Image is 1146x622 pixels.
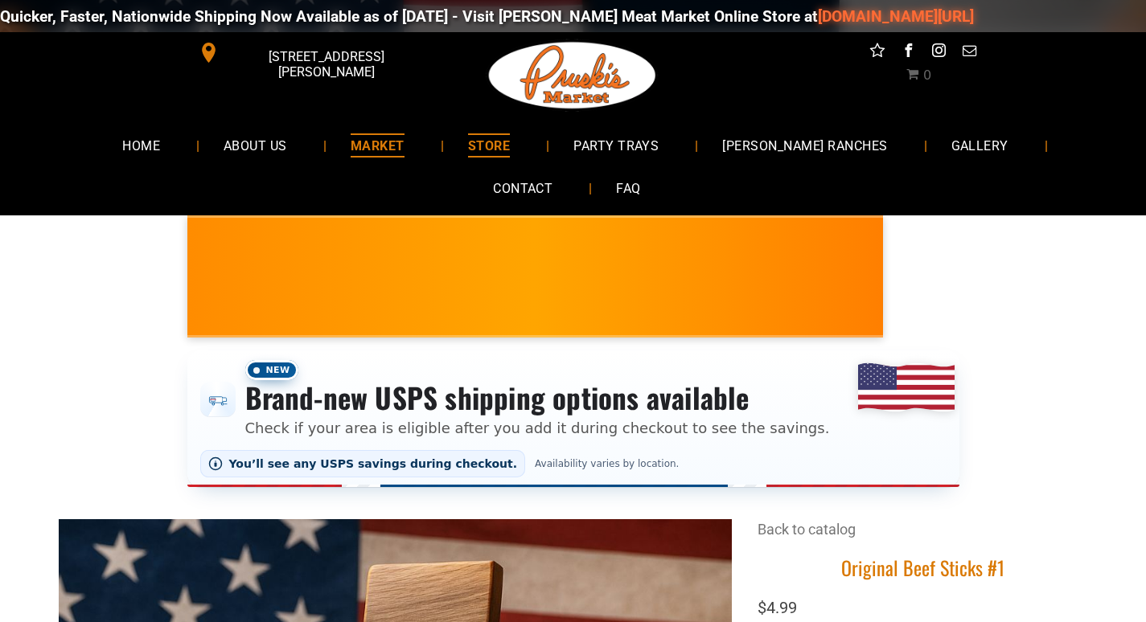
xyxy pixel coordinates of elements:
[758,521,856,538] a: Back to catalog
[927,124,1033,166] a: GALLERY
[758,555,1088,580] h1: Original Beef Sticks #1
[867,40,888,65] a: Social network
[229,457,518,470] span: You’ll see any USPS savings during checkout.
[98,124,184,166] a: HOME
[928,40,949,65] a: instagram
[532,458,682,469] span: Availability varies by location.
[549,124,683,166] a: PARTY TRAYS
[486,32,659,119] img: Pruski-s+Market+HQ+Logo2-1920w.png
[444,124,534,166] a: STORE
[923,68,931,83] span: 0
[758,519,1088,555] div: Breadcrumbs
[351,133,405,157] span: MARKET
[469,167,577,210] a: CONTACT
[245,380,830,415] h3: Brand-new USPS shipping options available
[222,41,429,88] span: [STREET_ADDRESS][PERSON_NAME]
[817,7,973,26] a: [DOMAIN_NAME][URL]
[327,124,429,166] a: MARKET
[897,40,918,65] a: facebook
[187,40,433,65] a: [STREET_ADDRESS][PERSON_NAME]
[758,598,797,617] span: $4.99
[245,360,298,380] span: New
[199,124,311,166] a: ABOUT US
[592,167,664,210] a: FAQ
[698,124,911,166] a: [PERSON_NAME] RANCHES
[959,40,980,65] a: email
[187,350,959,487] div: Shipping options announcement
[245,417,830,439] p: Check if your area is eligible after you add it during checkout to see the savings.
